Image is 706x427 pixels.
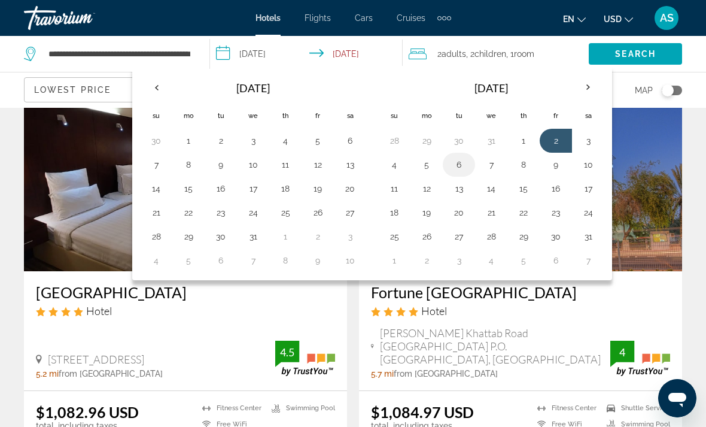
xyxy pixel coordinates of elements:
[385,252,404,269] button: Day 1
[410,74,572,102] th: [DATE]
[397,13,425,23] a: Cruises
[371,283,670,301] h3: Fortune [GEOGRAPHIC_DATA]
[579,252,598,269] button: Day 7
[615,49,656,59] span: Search
[371,403,474,421] ins: $1,084.97 USD
[276,228,295,245] button: Day 1
[276,252,295,269] button: Day 8
[449,252,468,269] button: Day 3
[437,46,466,62] span: 2
[305,13,331,23] a: Flights
[140,74,172,101] button: Previous month
[449,132,468,149] button: Day 30
[147,132,166,149] button: Day 30
[514,132,533,149] button: Day 1
[244,156,263,173] button: Day 10
[482,132,501,149] button: Day 31
[196,403,266,413] li: Fitness Center
[244,204,263,221] button: Day 24
[442,49,466,59] span: Adults
[514,180,533,197] button: Day 15
[385,228,404,245] button: Day 25
[610,345,634,359] div: 4
[276,180,295,197] button: Day 18
[24,80,347,271] img: Aavri Hotel Deira
[147,228,166,245] button: Day 28
[24,2,144,34] a: Travorium
[36,369,59,378] span: 5.2 mi
[482,252,501,269] button: Day 4
[179,228,198,245] button: Day 29
[653,85,682,96] button: Toggle map
[48,353,144,366] span: [STREET_ADDRESS]
[211,252,230,269] button: Day 6
[449,228,468,245] button: Day 27
[211,180,230,197] button: Day 16
[579,228,598,245] button: Day 31
[449,156,468,173] button: Day 6
[340,228,360,245] button: Day 3
[308,132,327,149] button: Day 5
[308,156,327,173] button: Day 12
[579,156,598,173] button: Day 10
[417,132,436,149] button: Day 29
[147,156,166,173] button: Day 7
[474,49,506,59] span: Children
[340,252,360,269] button: Day 10
[179,156,198,173] button: Day 8
[266,403,335,413] li: Swimming Pool
[514,49,534,59] span: Room
[531,403,601,413] li: Fitness Center
[244,228,263,245] button: Day 31
[546,204,565,221] button: Day 23
[546,252,565,269] button: Day 6
[210,36,402,72] button: Select check in and out date
[308,180,327,197] button: Day 19
[466,46,506,62] span: , 2
[604,14,622,24] span: USD
[506,46,534,62] span: , 1
[563,10,586,28] button: Change language
[36,283,335,301] a: [GEOGRAPHIC_DATA]
[385,132,404,149] button: Day 28
[482,180,501,197] button: Day 14
[276,156,295,173] button: Day 11
[147,204,166,221] button: Day 21
[340,204,360,221] button: Day 27
[355,13,373,23] a: Cars
[546,180,565,197] button: Day 16
[658,379,696,417] iframe: Кнопка запуска окна обмена сообщениями
[635,82,653,99] span: Map
[276,204,295,221] button: Day 25
[371,369,394,378] span: 5.7 mi
[140,74,366,272] table: Left calendar grid
[211,204,230,221] button: Day 23
[275,345,299,359] div: 4.5
[244,132,263,149] button: Day 3
[579,132,598,149] button: Day 3
[417,252,436,269] button: Day 2
[482,204,501,221] button: Day 21
[380,326,610,366] span: [PERSON_NAME] Khattab Road [GEOGRAPHIC_DATA] P.O. [GEOGRAPHIC_DATA], [GEOGRAPHIC_DATA]
[378,74,604,272] table: Right calendar grid
[572,74,604,101] button: Next month
[589,43,682,65] button: Search
[417,204,436,221] button: Day 19
[308,252,327,269] button: Day 9
[47,45,191,63] input: Search hotel destination
[579,204,598,221] button: Day 24
[449,180,468,197] button: Day 13
[417,228,436,245] button: Day 26
[340,132,360,149] button: Day 6
[275,341,335,376] img: TrustYou guest rating badge
[172,74,334,102] th: [DATE]
[255,13,281,23] a: Hotels
[211,132,230,149] button: Day 2
[371,304,670,317] div: 4 star Hotel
